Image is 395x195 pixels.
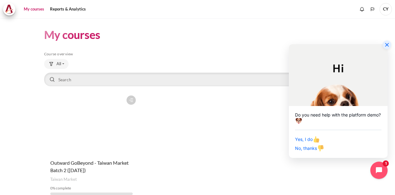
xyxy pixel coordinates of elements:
a: Reports & Analytics [48,3,88,15]
div: Course overview controls [44,59,351,87]
div: % complete [50,185,133,191]
button: Grouping drop-down menu [44,59,69,69]
a: Architeck Architeck [3,3,19,15]
button: Languages [368,5,377,14]
a: Outward GoBeyond - Taiwan Market Batch 2 ([DATE]) [50,160,129,173]
a: User menu [380,3,392,15]
input: Search [44,73,351,86]
a: My courses [22,3,46,15]
h1: My courses [44,28,100,42]
h5: Course overview [44,52,351,57]
span: 0 [50,186,52,190]
div: Show notification window with no new notifications [357,5,367,14]
span: CY [380,3,392,15]
img: Architeck [5,5,14,14]
span: All [56,61,61,67]
span: Taiwan Market [50,176,77,183]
